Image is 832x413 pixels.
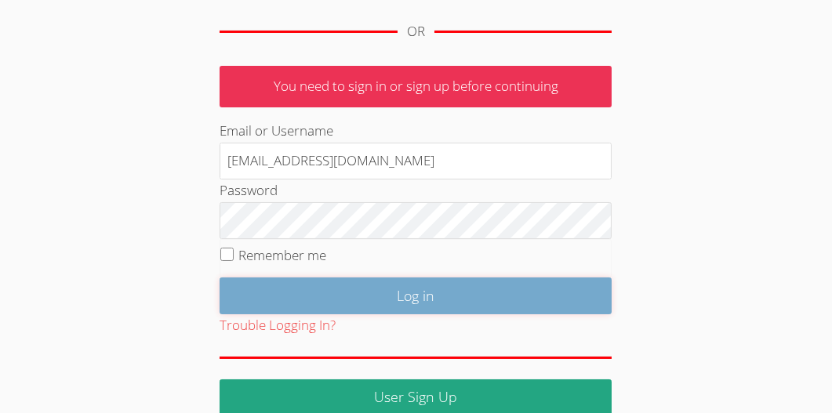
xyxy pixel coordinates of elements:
label: Remember me [238,246,326,264]
button: Trouble Logging In? [220,314,336,337]
label: Email or Username [220,121,333,139]
label: Password [220,181,278,199]
div: OR [407,20,425,43]
input: Log in [220,277,612,314]
p: You need to sign in or sign up before continuing [220,66,612,107]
